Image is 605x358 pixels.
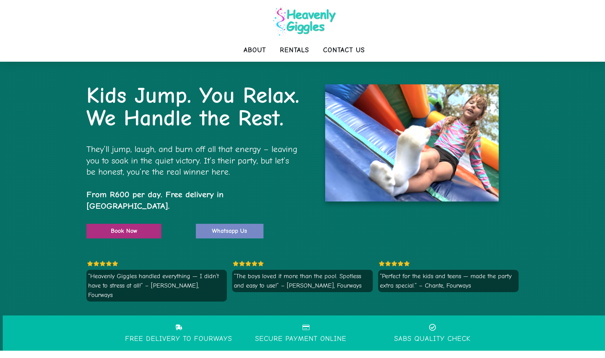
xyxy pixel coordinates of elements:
a: Rentals [280,43,309,57]
div: “Perfect for the kids and teens — made the party extra special.” – Chante, Fourways [380,272,517,290]
p: Kids Jump. You Relax. We Handle the Rest. [86,84,300,137]
p: They’ll jump, laugh, and burn off all that energy – leaving you to soak in the quiet victory. It’... [86,144,300,178]
a: About [244,43,266,57]
strong: From R600 per day. Free delivery in [GEOGRAPHIC_DATA]. [86,189,224,211]
p: SABS quality check [389,335,476,343]
div: “Heavenly Giggles handled everything — I didn’t have to stress at all!” – [PERSON_NAME], Fourways [88,272,225,300]
a: Book Now [86,224,161,238]
div: “The boys loved it more than the pool. Spotless and easy to use!” – [PERSON_NAME], Fourways [234,272,371,290]
a: Contact Us [323,43,365,57]
p: secure payment Online [255,335,346,343]
strong: Book Now [111,227,137,235]
a: Whatsapp Us [196,224,263,238]
p: Free DELIVERY To Fourways [120,335,237,343]
img: Screenshot 2025-03-06 at 08.45.48 [323,84,499,201]
strong: Whatsapp Us [212,227,247,235]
